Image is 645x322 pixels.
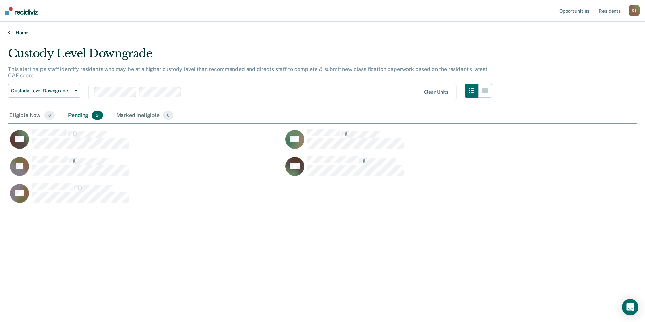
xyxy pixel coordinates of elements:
[622,299,638,315] div: Open Intercom Messenger
[92,111,103,120] span: 5
[8,30,637,36] a: Home
[5,7,38,15] img: Recidiviz
[8,66,487,79] p: This alert helps staff identify residents who may be at a higher custody level than recommended a...
[163,111,173,120] span: 0
[115,108,175,123] div: Marked Ineligible0
[8,84,80,98] button: Custody Level Downgrade
[8,183,283,210] div: CaseloadOpportunityCell-00409825
[283,156,559,183] div: CaseloadOpportunityCell-00616607
[8,156,283,183] div: CaseloadOpportunityCell-00634233
[8,129,283,156] div: CaseloadOpportunityCell-00570872
[8,47,492,66] div: Custody Level Downgrade
[424,89,449,95] div: Clear units
[283,129,559,156] div: CaseloadOpportunityCell-00326878
[67,108,104,123] div: Pending5
[629,5,640,16] button: CS
[44,111,55,120] span: 0
[11,88,72,94] span: Custody Level Downgrade
[8,108,56,123] div: Eligible Now0
[629,5,640,16] div: C S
